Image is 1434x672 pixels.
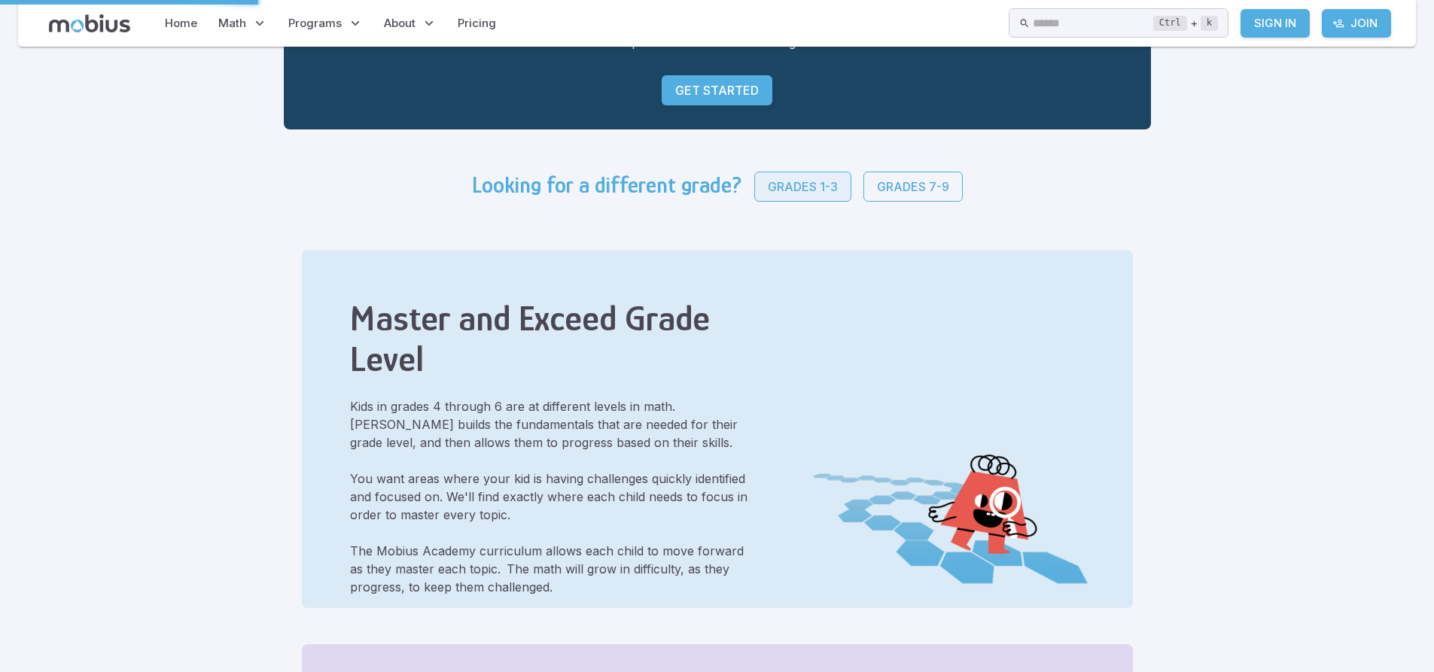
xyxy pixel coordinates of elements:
div: + [1153,14,1218,32]
p: Grades 1-3 [768,178,838,196]
a: Grades 7-9 [863,172,963,202]
kbd: k [1201,16,1218,31]
a: Home [160,6,202,41]
span: Math [218,15,246,32]
h3: Looking for a different grade? [472,172,742,202]
h2: Master and Exceed Grade Level [350,298,760,379]
span: About [384,15,416,32]
img: Master and Exceed Grade Level [808,286,1096,608]
a: Pricing [453,6,501,41]
kbd: Ctrl [1153,16,1187,31]
a: Sign In [1241,9,1310,38]
a: Get Started [662,75,772,105]
p: The Mobius Academy curriculum allows each child to move forward as they master each topic. The ma... [350,542,760,596]
p: Grades 7-9 [877,178,949,196]
a: Grades 1-3 [754,172,851,202]
span: Programs [288,15,342,32]
p: Get Started [675,81,759,99]
p: You want areas where your kid is having challenges quickly identified and focused on. We'll find ... [350,470,760,524]
p: Kids in grades 4 through 6 are at different levels in math. [PERSON_NAME] builds the fundamentals... [350,397,760,452]
a: Join [1322,9,1391,38]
